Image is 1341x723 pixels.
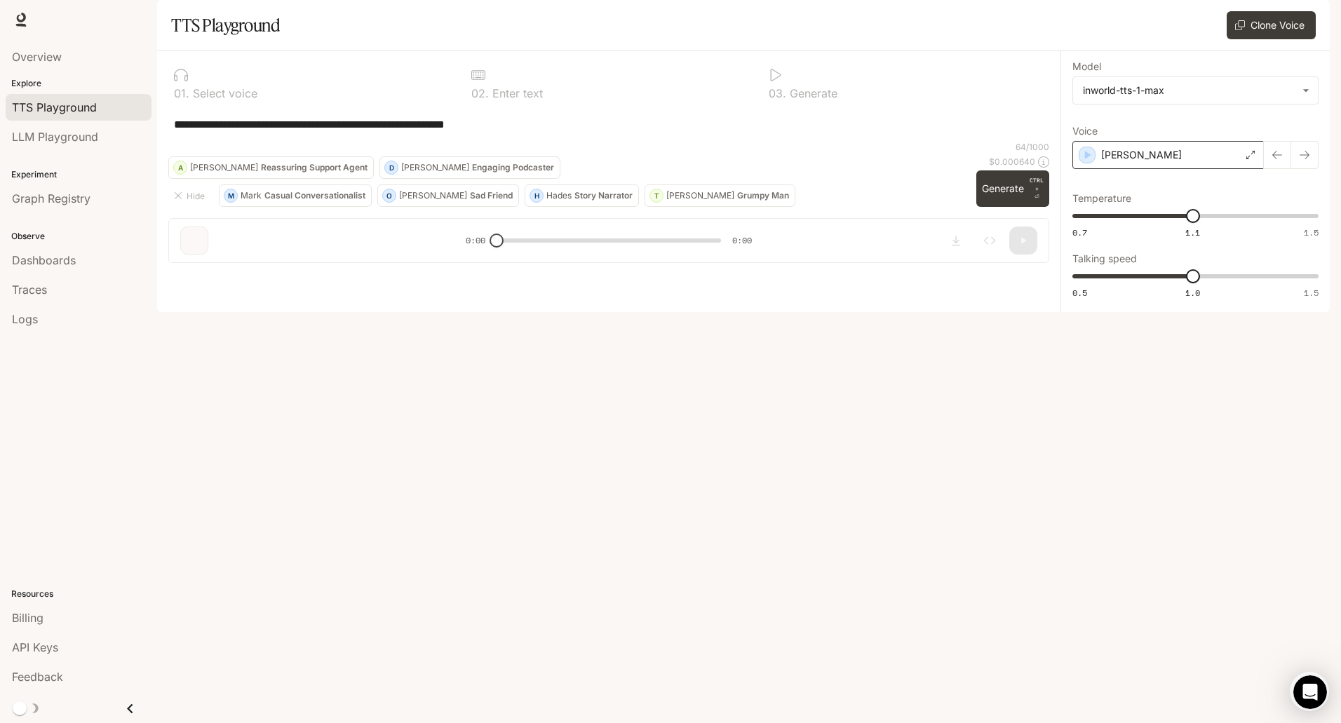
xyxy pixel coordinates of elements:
p: Model [1072,62,1101,72]
p: Talking speed [1072,254,1137,264]
iframe: Intercom live chat discovery launcher [1290,672,1329,711]
div: inworld-tts-1-max [1083,83,1295,97]
div: H [530,184,543,207]
p: [PERSON_NAME] [399,191,467,200]
span: 1.0 [1185,287,1200,299]
p: Voice [1072,126,1098,136]
p: 0 3 . [769,88,786,99]
button: A[PERSON_NAME]Reassuring Support Agent [168,156,374,179]
p: Engaging Podcaster [472,163,554,172]
button: T[PERSON_NAME]Grumpy Man [645,184,795,207]
button: Clone Voice [1227,11,1316,39]
p: Temperature [1072,194,1131,203]
p: Sad Friend [470,191,513,200]
p: ⏎ [1030,176,1044,201]
p: CTRL + [1030,176,1044,193]
div: O [383,184,396,207]
p: Select voice [189,88,257,99]
p: 0 1 . [174,88,189,99]
p: 0 2 . [471,88,489,99]
p: Grumpy Man [737,191,789,200]
p: [PERSON_NAME] [666,191,734,200]
div: A [174,156,187,179]
p: Casual Conversationalist [264,191,365,200]
h1: TTS Playground [171,11,280,39]
p: Generate [786,88,837,99]
button: MMarkCasual Conversationalist [219,184,372,207]
p: [PERSON_NAME] [190,163,258,172]
iframe: Intercom live chat [1293,675,1327,709]
p: $ 0.000640 [989,156,1035,168]
p: Story Narrator [574,191,633,200]
div: inworld-tts-1-max [1073,77,1318,104]
p: Enter text [489,88,543,99]
button: Hide [168,184,213,207]
span: 1.5 [1304,287,1319,299]
p: Reassuring Support Agent [261,163,368,172]
button: D[PERSON_NAME]Engaging Podcaster [379,156,560,179]
span: 1.5 [1304,227,1319,238]
p: Mark [241,191,262,200]
div: T [650,184,663,207]
span: 1.1 [1185,227,1200,238]
button: GenerateCTRL +⏎ [976,170,1049,207]
div: M [224,184,237,207]
p: Hades [546,191,572,200]
span: 0.7 [1072,227,1087,238]
div: D [385,156,398,179]
span: 0.5 [1072,287,1087,299]
p: [PERSON_NAME] [401,163,469,172]
button: O[PERSON_NAME]Sad Friend [377,184,519,207]
p: 64 / 1000 [1016,141,1049,153]
p: [PERSON_NAME] [1101,148,1182,162]
button: HHadesStory Narrator [525,184,639,207]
